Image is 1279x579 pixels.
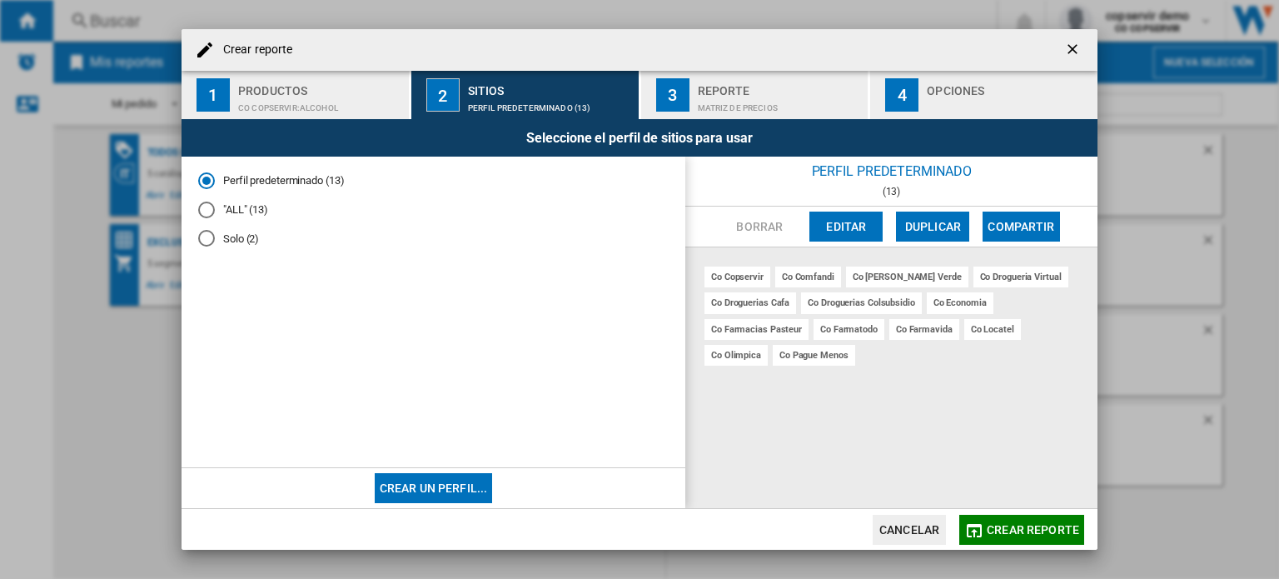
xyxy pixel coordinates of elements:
[468,95,632,112] div: Perfil predeterminado (13)
[656,78,689,112] div: 3
[870,71,1097,119] button: 4 Opciones
[973,267,1068,287] div: co drogueria virtual
[704,292,796,313] div: co droguerias cafa
[198,231,669,247] md-radio-button: Solo (2)
[1064,41,1084,61] ng-md-icon: getI18NText('BUTTONS.CLOSE_DIALOG')
[411,71,640,119] button: 2 Sitios Perfil predeterminado (13)
[641,71,870,119] button: 3 Reporte Matriz de precios
[704,267,770,287] div: co copservir
[809,212,883,242] button: Editar
[182,119,1097,157] div: Seleccione el perfil de sitios para usar
[197,78,230,112] div: 1
[215,42,292,58] h4: Crear reporte
[182,71,411,119] button: 1 Productos CO COPSERVIR:Alcohol
[814,319,884,340] div: co farmatodo
[775,267,841,287] div: co comfandi
[889,319,959,340] div: co farmavida
[685,186,1097,197] div: (13)
[698,77,862,95] div: Reporte
[375,473,493,503] button: Crear un perfil...
[704,345,768,366] div: co olimpica
[238,95,402,112] div: CO COPSERVIR:Alcohol
[1058,33,1091,67] button: getI18NText('BUTTONS.CLOSE_DIALOG')
[873,515,946,545] button: Cancelar
[723,212,796,242] button: Borrar
[987,523,1079,537] span: Crear reporte
[983,212,1059,242] button: Compartir
[927,292,993,313] div: co economia
[896,212,969,242] button: Duplicar
[698,95,862,112] div: Matriz de precios
[927,77,1091,95] div: Opciones
[846,267,968,287] div: co [PERSON_NAME] verde
[959,515,1084,545] button: Crear reporte
[773,345,855,366] div: co pague menos
[801,292,922,313] div: co droguerias colsubsidio
[704,319,809,340] div: co farmacias pasteur
[685,157,1097,186] div: Perfil predeterminado
[198,202,669,217] md-radio-button: "ALL" (13)
[198,173,669,189] md-radio-button: Perfil predeterminado (13)
[964,319,1021,340] div: co locatel
[426,78,460,112] div: 2
[468,77,632,95] div: Sitios
[238,77,402,95] div: Productos
[885,78,918,112] div: 4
